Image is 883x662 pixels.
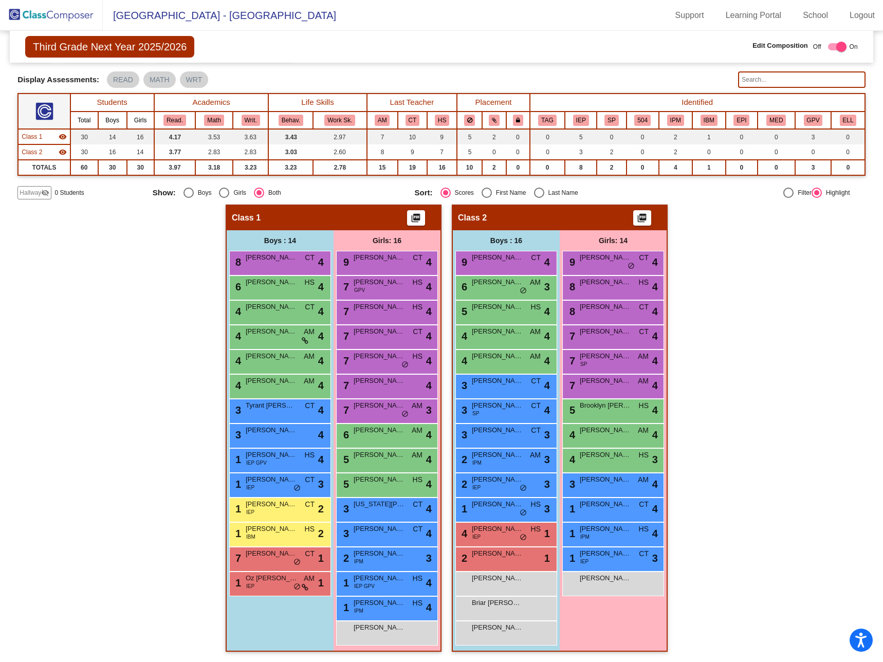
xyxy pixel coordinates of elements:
[318,427,324,443] span: 4
[459,404,467,416] span: 3
[233,281,241,292] span: 6
[453,230,560,251] div: Boys : 16
[324,115,355,126] button: Work Sk.
[804,115,823,126] button: GPV
[580,351,631,361] span: [PERSON_NAME]
[659,144,692,160] td: 2
[163,115,186,126] button: Read.
[354,302,405,312] span: [PERSON_NAME]
[459,429,467,440] span: 3
[628,262,635,270] span: do_not_disturb_alt
[627,144,659,160] td: 0
[638,376,649,387] span: AM
[367,129,398,144] td: 7
[18,160,70,175] td: TOTALS
[233,404,241,416] span: 3
[59,148,67,156] mat-icon: visibility
[98,144,127,160] td: 16
[544,279,550,295] span: 3
[457,144,482,160] td: 5
[597,144,626,160] td: 2
[565,112,597,129] th: Individualized Education Plan
[313,160,366,175] td: 2.78
[305,302,315,312] span: CT
[70,129,98,144] td: 30
[318,402,324,418] span: 4
[506,129,530,144] td: 0
[341,355,349,366] span: 7
[472,351,523,361] span: [PERSON_NAME]
[246,277,297,287] span: [PERSON_NAME]
[305,450,315,461] span: HS
[652,328,658,344] span: 4
[341,306,349,317] span: 7
[530,144,565,160] td: 0
[652,427,658,443] span: 4
[482,112,506,129] th: Keep with students
[659,112,692,129] th: Individual Planning Meetings in Process for Academics
[580,360,587,368] span: SP
[427,112,457,129] th: Heidi Stevenson
[638,351,649,362] span: AM
[341,256,349,268] span: 9
[195,160,233,175] td: 3.18
[341,330,349,342] span: 7
[318,353,324,369] span: 4
[246,425,297,435] span: [PERSON_NAME]
[153,188,176,197] span: Show:
[70,160,98,175] td: 60
[413,252,422,263] span: CT
[538,115,556,126] button: TAG
[459,330,467,342] span: 4
[427,160,457,175] td: 16
[233,129,269,144] td: 3.63
[758,129,795,144] td: 0
[795,7,836,24] a: School
[304,326,315,337] span: AM
[25,36,194,58] span: Third Grade Next Year 2025/2026
[766,115,786,126] button: MED
[795,144,832,160] td: 0
[107,71,139,88] mat-chip: READ
[530,450,541,461] span: AM
[98,112,127,129] th: Boys
[795,112,832,129] th: Good Parent Volunteer
[103,7,336,24] span: [GEOGRAPHIC_DATA] - [GEOGRAPHIC_DATA]
[305,252,315,263] span: CT
[457,94,529,112] th: Placement
[530,326,541,337] span: AM
[246,376,297,386] span: [PERSON_NAME]
[567,306,575,317] span: 8
[426,402,432,418] span: 3
[565,129,597,144] td: 5
[692,112,726,129] th: Individual Planning Meetings In Process for Behavior
[841,7,883,24] a: Logout
[822,188,850,197] div: Highlight
[54,188,84,197] span: 0 Students
[233,306,241,317] span: 4
[530,129,565,144] td: 0
[70,94,154,112] th: Students
[367,94,457,112] th: Last Teacher
[154,129,195,144] td: 4.17
[22,148,42,157] span: Class 2
[701,115,718,126] button: IBM
[410,213,422,227] mat-icon: picture_as_pdf
[544,353,550,369] span: 4
[451,188,474,197] div: Scores
[227,230,334,251] div: Boys : 14
[531,376,541,387] span: CT
[18,144,70,160] td: Hidden teacher - No Class Name
[143,71,176,88] mat-chip: MATH
[726,144,758,160] td: 0
[398,129,427,144] td: 10
[794,188,812,197] div: Filter
[304,376,315,387] span: AM
[354,351,405,361] span: [PERSON_NAME]
[692,129,726,144] td: 1
[531,425,541,436] span: CT
[459,306,467,317] span: 5
[367,144,398,160] td: 8
[427,144,457,160] td: 7
[813,42,821,51] span: Off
